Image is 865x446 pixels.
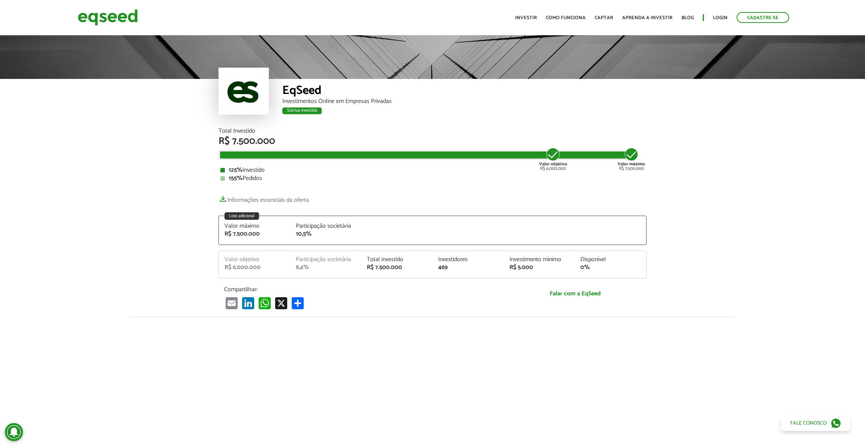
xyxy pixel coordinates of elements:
a: WhatsApp [257,297,272,309]
a: Blog [681,15,694,20]
div: Investimento mínimo [509,257,570,263]
a: Share [290,297,305,309]
div: Pedidos [220,175,645,181]
a: Cadastre-se [737,12,789,23]
div: Participação societária [296,257,356,263]
div: 8,4% [296,265,356,271]
div: 10,5% [296,231,356,237]
a: Email [224,297,239,309]
a: Aprenda a investir [622,15,672,20]
div: R$ 7.500.000 [618,147,645,171]
strong: 125% [229,165,243,175]
div: Valor objetivo [225,257,285,263]
div: Lote adicional [225,212,259,220]
div: R$ 7.500.000 [367,265,427,271]
a: Fale conosco [781,415,850,431]
div: R$ 7.500.000 [219,136,646,146]
div: Startup investida [282,107,322,114]
div: R$ 6.000.000 [225,265,285,271]
div: R$ 7.500.000 [225,231,285,237]
div: Total Investido [219,128,646,134]
a: X [274,297,289,309]
a: Investir [515,15,537,20]
div: 469 [438,265,498,271]
img: EqSeed [78,8,138,27]
div: 0% [580,265,640,271]
div: Investimentos Online em Empresas Privadas [282,98,646,104]
div: Total investido [367,257,427,263]
a: Informações essenciais da oferta [219,193,309,203]
strong: 155% [229,173,243,183]
strong: Valor objetivo [539,160,567,168]
strong: Valor máximo [618,160,645,168]
a: Captar [595,15,613,20]
div: Valor máximo [225,223,285,229]
div: Disponível [580,257,640,263]
div: Investidores [438,257,498,263]
a: Falar com a EqSeed [509,286,641,301]
div: R$ 6.000.000 [539,147,567,171]
div: Participação societária [296,223,356,229]
p: Compartilhar: [224,286,498,293]
div: Investido [220,167,645,173]
div: R$ 5.000 [509,265,570,271]
a: Como funciona [546,15,586,20]
a: Login [713,15,728,20]
div: EqSeed [282,85,646,98]
a: LinkedIn [241,297,256,309]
